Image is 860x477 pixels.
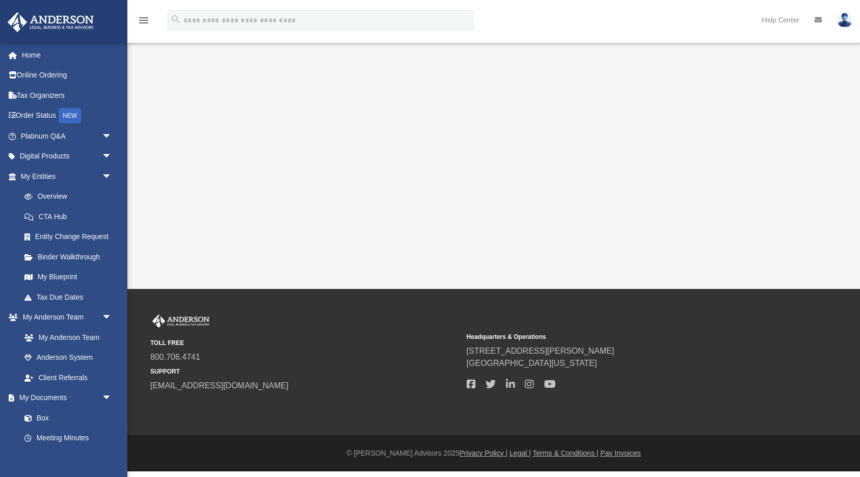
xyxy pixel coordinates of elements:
[102,146,122,167] span: arrow_drop_down
[102,388,122,409] span: arrow_drop_down
[59,108,81,123] div: NEW
[14,327,117,348] a: My Anderson Team
[5,12,97,32] img: Anderson Advisors Platinum Portal
[7,388,122,408] a: My Documentsarrow_drop_down
[14,187,127,207] a: Overview
[14,267,122,287] a: My Blueprint
[138,19,150,26] a: menu
[7,146,127,167] a: Digital Productsarrow_drop_down
[14,227,127,247] a: Entity Change Request
[150,314,211,328] img: Anderson Advisors Platinum Portal
[150,381,288,390] a: [EMAIL_ADDRESS][DOMAIN_NAME]
[102,126,122,147] span: arrow_drop_down
[102,307,122,328] span: arrow_drop_down
[7,65,127,86] a: Online Ordering
[170,14,181,25] i: search
[600,449,640,457] a: Pay Invoices
[127,448,860,459] div: © [PERSON_NAME] Advisors 2025
[533,449,599,457] a: Terms & Conditions |
[150,353,200,361] a: 800.706.4741
[467,347,614,355] a: [STREET_ADDRESS][PERSON_NAME]
[7,105,127,126] a: Order StatusNEW
[7,126,127,146] a: Platinum Q&Aarrow_drop_down
[7,166,127,187] a: My Entitiesarrow_drop_down
[14,206,127,227] a: CTA Hub
[467,332,776,341] small: Headquarters & Operations
[14,408,117,428] a: Box
[460,449,508,457] a: Privacy Policy |
[7,85,127,105] a: Tax Organizers
[138,14,150,26] i: menu
[7,45,127,65] a: Home
[837,13,852,28] img: User Pic
[14,367,122,388] a: Client Referrals
[14,348,122,368] a: Anderson System
[14,247,127,267] a: Binder Walkthrough
[7,307,122,328] a: My Anderson Teamarrow_drop_down
[14,287,127,307] a: Tax Due Dates
[467,359,597,367] a: [GEOGRAPHIC_DATA][US_STATE]
[509,449,531,457] a: Legal |
[102,166,122,187] span: arrow_drop_down
[150,338,460,348] small: TOLL FREE
[14,428,122,448] a: Meeting Minutes
[150,367,460,376] small: SUPPORT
